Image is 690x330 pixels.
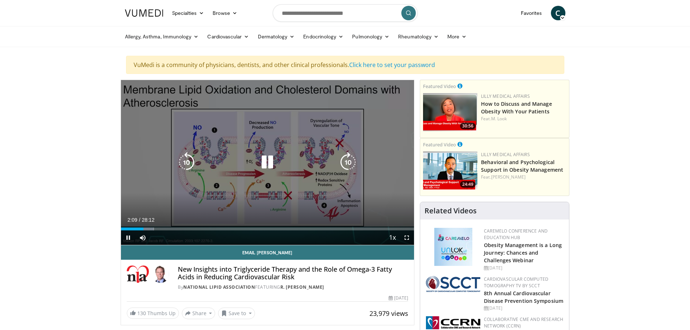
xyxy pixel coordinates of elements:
[385,230,400,245] button: Playback Rate
[126,56,564,74] div: VuMedi is a community of physicians, dentists, and other clinical professionals.
[400,230,414,245] button: Fullscreen
[443,29,471,44] a: More
[121,29,203,44] a: Allergy, Asthma, Immunology
[121,80,414,245] video-js: Video Player
[460,181,476,188] span: 24:49
[460,123,476,129] span: 30:56
[484,228,548,241] a: CaReMeLO Conference and Education Hub
[423,151,477,189] img: ba3304f6-7838-4e41-9c0f-2e31ebde6754.png.150x105_q85_crop-smart_upscale.png
[137,310,146,317] span: 130
[394,29,443,44] a: Rheumatology
[423,93,477,131] img: c98a6a29-1ea0-4bd5-8cf5-4d1e188984a7.png.150x105_q85_crop-smart_upscale.png
[481,174,566,180] div: Feat.
[125,9,163,17] img: VuMedi Logo
[425,206,477,215] h4: Related Videos
[426,316,480,329] img: a04ee3ba-8487-4636-b0fb-5e8d268f3737.png.150x105_q85_autocrop_double_scale_upscale_version-0.2.png
[484,276,548,289] a: Cardiovascular Computed Tomography TV by SCCT
[389,295,408,301] div: [DATE]
[273,4,418,22] input: Search topics, interventions
[491,116,507,122] a: M. Look
[218,308,255,319] button: Save to
[484,305,563,312] div: [DATE]
[481,159,563,173] a: Behavioral and Psychological Support in Obesity Management
[369,309,408,318] span: 23,979 views
[481,116,566,122] div: Feat.
[121,245,414,260] a: Email [PERSON_NAME]
[426,276,480,292] img: 51a70120-4f25-49cc-93a4-67582377e75f.png.150x105_q85_autocrop_double_scale_upscale_version-0.2.png
[423,83,456,89] small: Featured Video
[551,6,565,20] a: C
[127,217,137,223] span: 2:09
[517,6,547,20] a: Favorites
[484,316,563,329] a: Collaborative CME and Research Network (CCRN)
[139,217,141,223] span: /
[481,100,552,115] a: How to Discuss and Manage Obesity With Your Patients
[127,266,149,283] img: National Lipid Association
[280,284,324,290] a: R. [PERSON_NAME]
[481,93,530,99] a: Lilly Medical Affairs
[142,217,154,223] span: 28:12
[481,151,530,158] a: Lilly Medical Affairs
[127,308,179,319] a: 130 Thumbs Up
[434,228,472,266] img: 45df64a9-a6de-482c-8a90-ada250f7980c.png.150x105_q85_autocrop_double_scale_upscale_version-0.2.jpg
[183,284,255,290] a: National Lipid Association
[121,230,135,245] button: Pause
[349,61,435,69] a: Click here to set your password
[484,265,563,271] div: [DATE]
[254,29,299,44] a: Dermatology
[152,266,169,283] img: Avatar
[484,290,563,304] a: 8th Annual Cardiovascular Disease Prevention Symposium
[178,266,408,281] h4: New Insights into Triglyceride Therapy and the Role of Omega-3 Fatty Acids in Reducing Cardiovasc...
[178,284,408,291] div: By FEATURING
[348,29,394,44] a: Pulmonology
[168,6,209,20] a: Specialties
[121,227,414,230] div: Progress Bar
[484,242,562,264] a: Obesity Management is a Long Journey: Chances and Challenges Webinar
[182,308,216,319] button: Share
[203,29,253,44] a: Cardiovascular
[135,230,150,245] button: Mute
[208,6,242,20] a: Browse
[423,93,477,131] a: 30:56
[423,141,456,148] small: Featured Video
[491,174,526,180] a: [PERSON_NAME]
[423,151,477,189] a: 24:49
[299,29,348,44] a: Endocrinology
